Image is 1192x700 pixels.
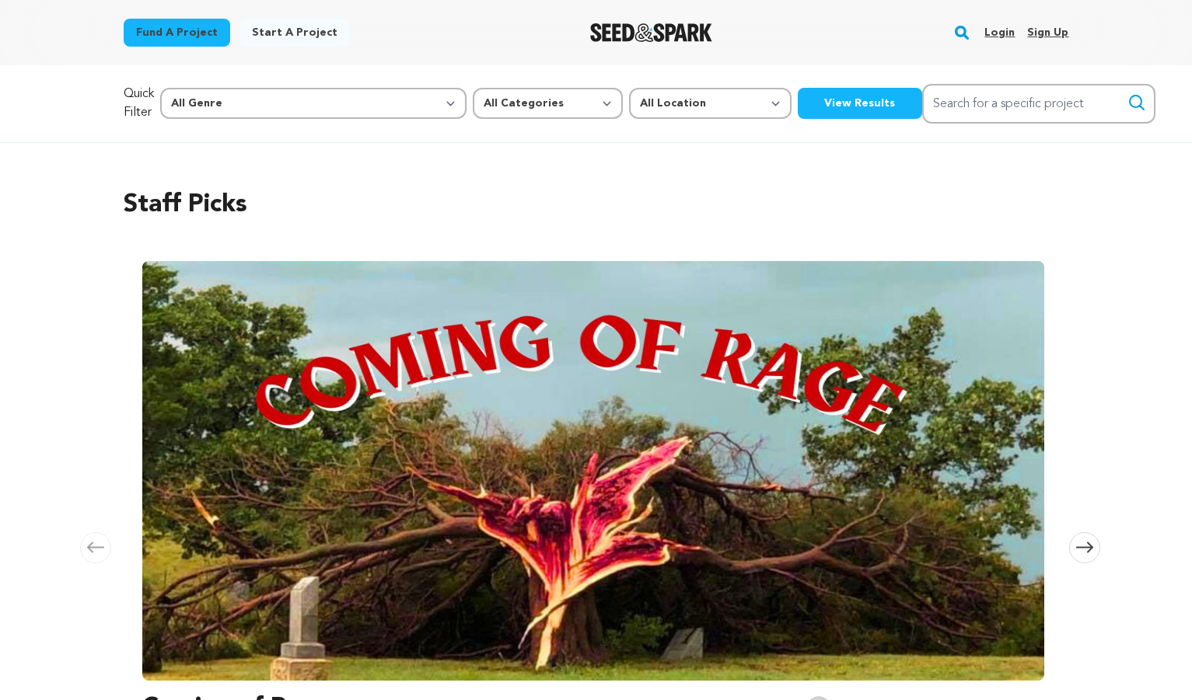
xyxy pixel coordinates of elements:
h2: Staff Picks [124,186,1069,224]
a: Login [984,20,1015,45]
a: Fund a project [124,19,230,47]
img: Seed&Spark Logo Dark Mode [590,23,712,42]
p: Quick Filter [124,85,154,122]
a: Start a project [239,19,350,47]
a: Sign up [1027,20,1068,45]
a: Seed&Spark Homepage [590,23,712,42]
button: View Results [798,88,922,119]
img: Coming of Rage image [142,261,1044,681]
input: Search for a specific project [922,84,1155,124]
